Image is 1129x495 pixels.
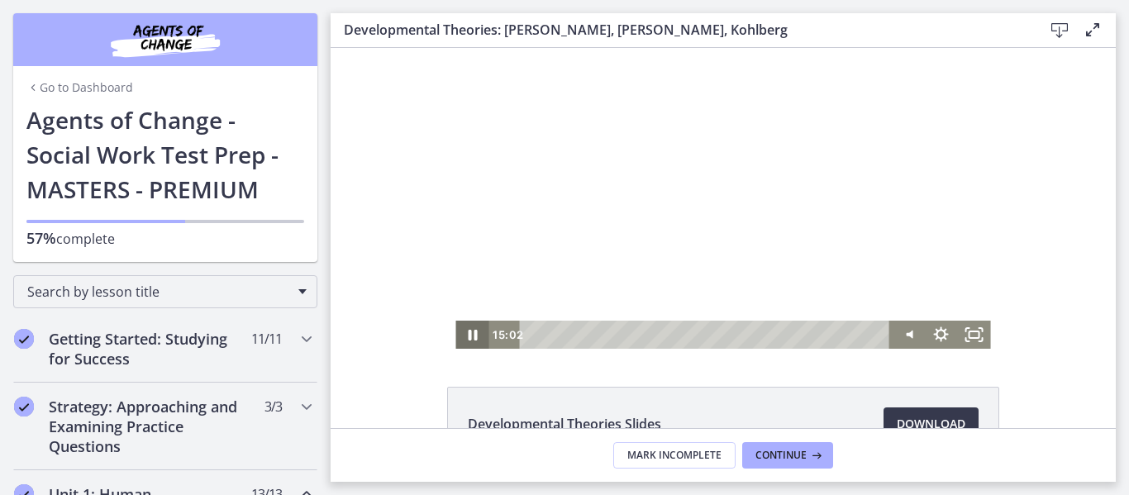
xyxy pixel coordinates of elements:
h2: Strategy: Approaching and Examining Practice Questions [49,397,250,456]
iframe: Video Lesson [331,48,1116,349]
img: Agents of Change [66,20,264,59]
button: Show settings menu [594,273,627,301]
span: 3 / 3 [264,397,282,416]
span: 57% [26,228,56,248]
span: Continue [755,449,807,462]
button: Continue [742,442,833,469]
span: Developmental Theories Slides [468,414,661,434]
div: Search by lesson title [13,275,317,308]
span: 11 / 11 [251,329,282,349]
button: Mute [561,273,594,301]
button: Mark Incomplete [613,442,736,469]
span: Download [897,414,965,434]
span: Search by lesson title [27,283,290,301]
a: Go to Dashboard [26,79,133,96]
h3: Developmental Theories: [PERSON_NAME], [PERSON_NAME], Kohlberg [344,20,1017,40]
p: complete [26,228,304,249]
h2: Getting Started: Studying for Success [49,329,250,369]
i: Completed [14,397,34,416]
a: Download [884,407,979,440]
span: Mark Incomplete [627,449,722,462]
h1: Agents of Change - Social Work Test Prep - MASTERS - PREMIUM [26,102,304,207]
button: Fullscreen [627,273,660,301]
i: Completed [14,329,34,349]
